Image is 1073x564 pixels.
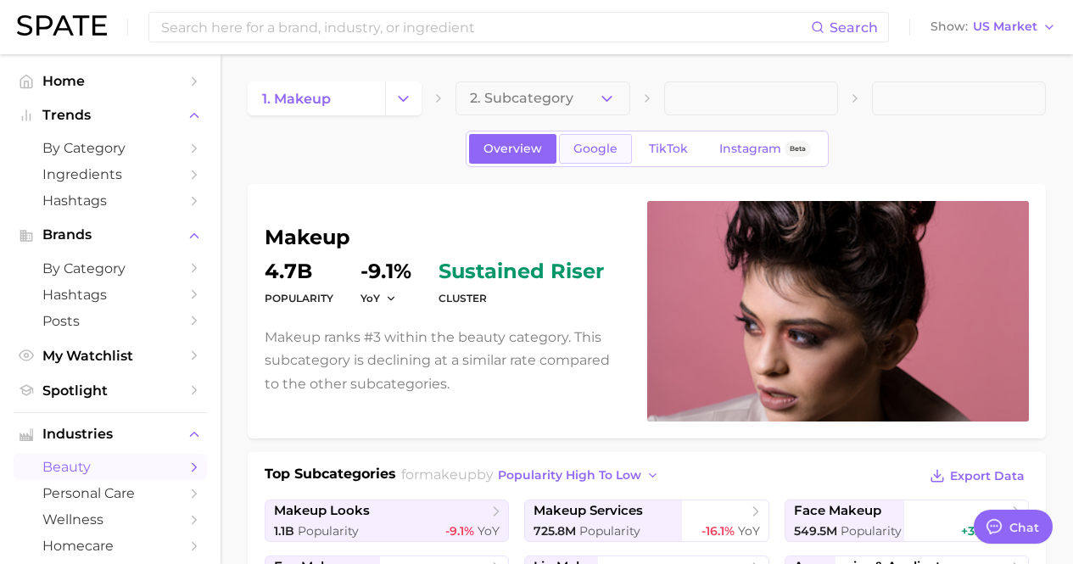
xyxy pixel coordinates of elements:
[930,22,968,31] span: Show
[42,166,178,182] span: Ingredients
[439,261,604,282] span: sustained riser
[14,454,207,480] a: beauty
[559,134,632,164] a: Google
[14,161,207,187] a: Ingredients
[573,142,618,156] span: Google
[14,422,207,447] button: Industries
[649,142,688,156] span: TikTok
[534,503,643,519] span: makeup services
[385,81,422,115] button: Change Category
[841,523,902,539] span: Popularity
[14,377,207,404] a: Spotlight
[830,20,878,36] span: Search
[42,227,178,243] span: Brands
[483,142,542,156] span: Overview
[419,466,477,483] span: makeup
[265,261,333,282] dd: 4.7b
[42,459,178,475] span: beauty
[401,466,664,483] span: for by
[719,142,781,156] span: Instagram
[42,108,178,123] span: Trends
[524,500,768,542] a: makeup services725.8m Popularity-16.1% YoY
[498,468,641,483] span: popularity high to low
[14,533,207,559] a: homecare
[262,91,331,107] span: 1. makeup
[274,503,370,519] span: makeup looks
[794,503,881,519] span: face makeup
[478,523,500,539] span: YoY
[455,81,629,115] button: 2. Subcategory
[265,500,509,542] a: makeup looks1.1b Popularity-9.1% YoY
[534,523,576,539] span: 725.8m
[360,261,411,282] dd: -9.1%
[439,288,604,309] dt: cluster
[42,140,178,156] span: by Category
[961,523,994,539] span: +3.5%
[925,464,1029,488] button: Export Data
[790,142,806,156] span: Beta
[494,464,664,487] button: popularity high to low
[265,288,333,309] dt: Popularity
[14,135,207,161] a: by Category
[14,222,207,248] button: Brands
[785,500,1029,542] a: face makeup549.5m Popularity+3.5% YoY
[738,523,760,539] span: YoY
[42,260,178,276] span: by Category
[14,255,207,282] a: by Category
[14,103,207,128] button: Trends
[794,523,837,539] span: 549.5m
[42,73,178,89] span: Home
[248,81,385,115] a: 1. makeup
[265,326,627,395] p: Makeup ranks #3 within the beauty category. This subcategory is declining at a similar rate compa...
[274,523,294,539] span: 1.1b
[360,291,397,305] button: YoY
[360,291,380,305] span: YoY
[469,134,556,164] a: Overview
[14,282,207,308] a: Hashtags
[445,523,474,539] span: -9.1%
[14,68,207,94] a: Home
[973,22,1037,31] span: US Market
[579,523,640,539] span: Popularity
[14,480,207,506] a: personal care
[705,134,825,164] a: InstagramBeta
[42,511,178,528] span: wellness
[42,193,178,209] span: Hashtags
[42,485,178,501] span: personal care
[42,348,178,364] span: My Watchlist
[470,91,573,106] span: 2. Subcategory
[42,383,178,399] span: Spotlight
[701,523,735,539] span: -16.1%
[14,187,207,214] a: Hashtags
[634,134,702,164] a: TikTok
[42,427,178,442] span: Industries
[950,469,1025,483] span: Export Data
[42,313,178,329] span: Posts
[42,287,178,303] span: Hashtags
[14,343,207,369] a: My Watchlist
[298,523,359,539] span: Popularity
[17,15,107,36] img: SPATE
[265,464,396,489] h1: Top Subcategories
[14,308,207,334] a: Posts
[265,227,627,248] h1: makeup
[159,13,811,42] input: Search here for a brand, industry, or ingredient
[14,506,207,533] a: wellness
[926,16,1060,38] button: ShowUS Market
[42,538,178,554] span: homecare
